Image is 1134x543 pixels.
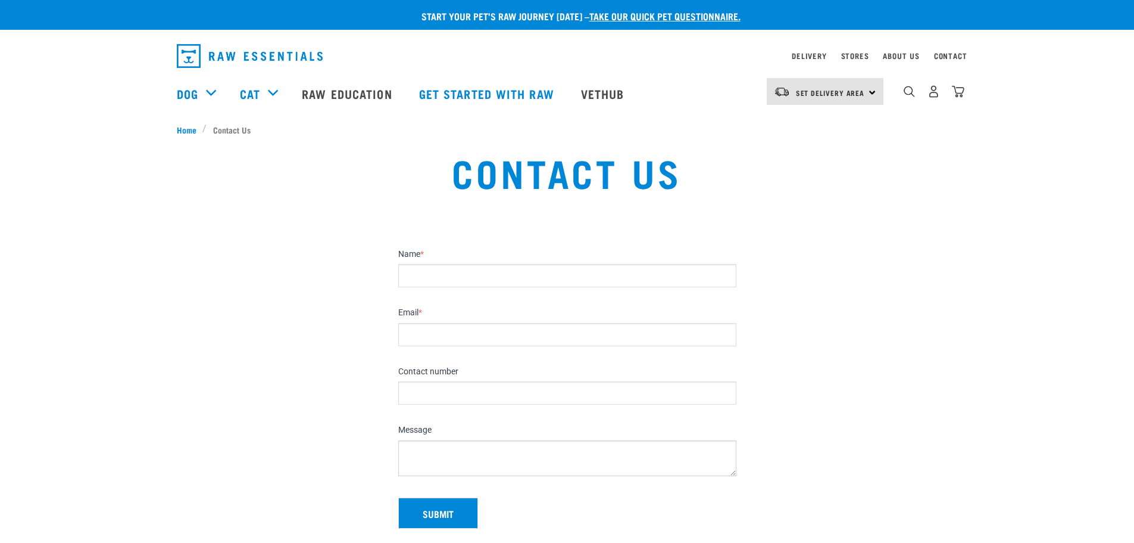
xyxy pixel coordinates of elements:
[177,123,958,136] nav: breadcrumbs
[290,70,407,117] a: Raw Education
[589,13,741,18] a: take our quick pet questionnaire.
[398,425,736,436] label: Message
[796,91,865,95] span: Set Delivery Area
[934,54,967,58] a: Contact
[167,39,967,73] nav: dropdown navigation
[927,85,940,98] img: user.png
[398,308,736,318] label: Email
[904,86,915,97] img: home-icon-1@2x.png
[398,249,736,260] label: Name
[177,123,196,136] span: Home
[883,54,919,58] a: About Us
[177,44,323,68] img: Raw Essentials Logo
[792,54,826,58] a: Delivery
[841,54,869,58] a: Stores
[569,70,639,117] a: Vethub
[177,123,203,136] a: Home
[407,70,569,117] a: Get started with Raw
[398,367,736,377] label: Contact number
[398,498,478,529] button: Submit
[240,85,260,103] a: Cat
[774,86,790,97] img: van-moving.png
[952,85,964,98] img: home-icon@2x.png
[177,85,198,103] a: Dog
[210,150,923,193] h1: Contact Us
